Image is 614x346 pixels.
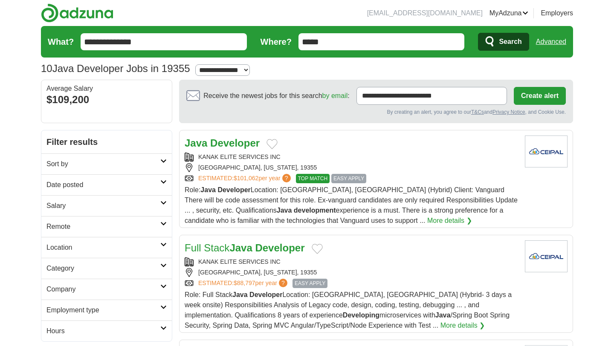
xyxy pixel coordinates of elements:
div: $109,200 [46,92,167,107]
span: $101,062 [234,175,258,182]
a: Category [41,258,172,279]
a: Date posted [41,174,172,195]
h2: Location [46,242,160,253]
h1: Java Developer Jobs in 19355 [41,63,190,74]
h2: Hours [46,326,160,336]
span: ? [282,174,291,182]
strong: Java [277,207,292,214]
strong: Java [232,291,248,298]
a: Location [41,237,172,258]
button: Create alert [514,87,566,105]
a: Employers [541,8,573,18]
span: Receive the newest jobs for this search : [203,91,349,101]
strong: Developer [217,186,250,193]
h2: Sort by [46,159,160,169]
img: Company logo [525,136,568,167]
span: Role: Location: [GEOGRAPHIC_DATA], [GEOGRAPHIC_DATA] (Hybrid) Client: Vanguard There will be code... [185,186,518,224]
a: Full StackJava Developer [185,242,305,254]
a: Remote [41,216,172,237]
strong: Developer [249,291,282,298]
strong: Developer [210,137,260,149]
h2: Remote [46,222,160,232]
span: Search [499,33,521,50]
div: [GEOGRAPHIC_DATA], [US_STATE], 19355 [185,163,518,172]
h2: Date posted [46,180,160,190]
strong: Java [229,242,252,254]
a: ESTIMATED:$101,062per year? [198,174,293,183]
a: More details ❯ [440,320,485,331]
h2: Employment type [46,305,160,315]
a: Java Developer [185,137,260,149]
strong: Developer [255,242,304,254]
label: Where? [261,35,292,48]
span: EASY APPLY [293,279,327,288]
a: Salary [41,195,172,216]
div: [GEOGRAPHIC_DATA], [US_STATE], 19355 [185,268,518,277]
strong: Java [200,186,216,193]
h2: Category [46,263,160,274]
a: Employment type [41,300,172,320]
img: Company logo [525,240,568,272]
h2: Filter results [41,130,172,153]
span: 10 [41,61,52,76]
a: Advanced [536,33,566,50]
strong: Java [185,137,207,149]
li: [EMAIL_ADDRESS][DOMAIN_NAME] [367,8,483,18]
div: KANAK ELITE SERVICES INC [185,257,518,266]
strong: Java [435,311,451,319]
strong: development [294,207,336,214]
span: TOP MATCH [296,174,330,183]
h2: Company [46,284,160,294]
a: MyAdzuna [489,8,529,18]
button: Add to favorite jobs [266,139,278,149]
span: $88,797 [234,280,255,286]
span: EASY APPLY [331,174,366,183]
div: KANAK ELITE SERVICES INC [185,153,518,161]
a: More details ❯ [427,216,472,226]
div: Average Salary [46,85,167,92]
strong: Developing [343,311,379,319]
span: Role: Full Stack Location: [GEOGRAPHIC_DATA], [GEOGRAPHIC_DATA] (Hybrid- 3 days a week onsite) Re... [185,291,512,329]
a: Company [41,279,172,300]
a: T&Cs [471,109,484,115]
button: Search [478,33,529,51]
a: ESTIMATED:$88,797per year? [198,279,289,288]
a: Privacy Notice [492,109,525,115]
a: by email [322,92,348,99]
button: Add to favorite jobs [312,244,323,254]
div: By creating an alert, you agree to our and , and Cookie Use. [186,108,566,116]
h2: Salary [46,201,160,211]
a: Sort by [41,153,172,174]
span: ? [279,279,287,287]
img: Adzuna logo [41,3,113,23]
label: What? [48,35,74,48]
a: Hours [41,320,172,341]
